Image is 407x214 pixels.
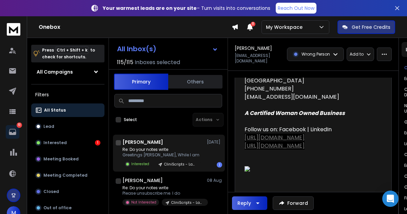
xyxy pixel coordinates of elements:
h1: All Inbox(s) [117,45,156,52]
h1: Onebox [39,23,232,31]
a: Reach Out Now [276,3,316,14]
p: CliniScripts - Landing page outreach [164,162,197,167]
p: Please unsubscribe me. I do [122,191,204,196]
p: Wrong Person [302,52,330,57]
font: A Certified Woman Owned Business [245,109,345,117]
button: All Campaigns [31,65,104,79]
h1: [PERSON_NAME] [122,139,163,145]
label: Select [124,117,137,122]
p: Interested [131,161,149,167]
span: Ctrl + Shift + k [56,46,89,54]
p: Not Interested [131,200,156,205]
div: [EMAIL_ADDRESS][DOMAIN_NAME] [245,93,376,101]
strong: Your warmest leads are on your site [103,5,197,12]
button: Reply [232,196,267,210]
p: – Turn visits into conversations [103,5,270,12]
button: Lead [31,120,104,133]
p: Add to [350,52,364,57]
h3: Inboxes selected [135,58,180,66]
button: All Status [31,103,104,117]
button: Meeting Booked [31,152,104,166]
h1: [PERSON_NAME] [235,45,272,52]
button: Get Free Credits [337,20,395,34]
p: Meeting Completed [43,173,88,178]
button: All Inbox(s) [112,42,224,56]
p: All Status [44,108,66,113]
p: My Workspace [266,24,305,31]
span: 11 [251,22,255,26]
p: Re: Do your notes write [122,147,201,152]
h1: All Campaigns [37,69,73,75]
button: Primary [114,74,168,90]
p: Press to check for shortcuts. [42,47,95,60]
h3: Filters [31,90,104,99]
p: CliniScripts - Landing page outreach [171,200,204,205]
h1: [PERSON_NAME] [122,177,163,184]
p: Get Free Credits [352,24,390,31]
div: [PHONE_NUMBER] [245,85,376,93]
p: [DATE] [207,139,222,145]
p: Out of office [43,205,72,211]
p: Interested [43,140,67,145]
div: [PERSON_NAME] [245,44,376,180]
p: Meeting Booked [43,156,79,162]
p: Greetings [PERSON_NAME], While I am [122,152,201,158]
img: logo [7,23,20,36]
img: email-sig-2.png [245,166,376,172]
button: Closed [31,185,104,198]
a: [URL][DOMAIN_NAME] [245,134,305,141]
div: 1 [217,162,222,168]
button: Interested1 [31,136,104,150]
button: Meeting Completed [31,169,104,182]
a: [URL][DOMAIN_NAME] [245,142,305,150]
div: Follow us on: Facebook | LinkedIn [245,125,376,134]
p: 10 [17,122,22,128]
p: Reach Out Now [278,5,314,12]
p: Closed [43,189,59,194]
a: 10 [6,125,19,139]
div: 1 [95,140,100,145]
p: [EMAIL_ADDRESS][DOMAIN_NAME] [235,53,283,64]
p: Re: Do your notes write [122,185,204,191]
p: Lead [43,124,54,129]
div: Reply [237,200,251,207]
p: 08 Aug [207,178,222,183]
button: Others [168,74,222,89]
button: Forward [273,196,314,210]
div: Open Intercom Messenger [382,191,399,207]
span: 115 / 115 [117,58,133,66]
